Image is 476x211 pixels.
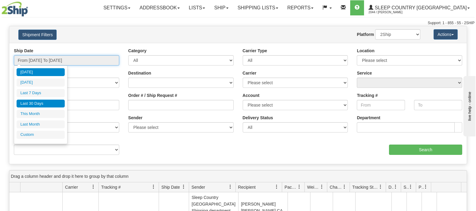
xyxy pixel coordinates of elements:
a: Charge filter column settings [339,182,350,192]
label: Service [357,70,372,76]
div: live help - online [5,5,56,10]
a: Addressbook [135,0,184,15]
button: Actions [434,29,458,40]
label: Account [243,92,260,98]
span: Delivery Status [388,184,394,190]
a: Pickup Status filter column settings [421,182,431,192]
div: grid grouping header [9,171,467,182]
a: Carrier filter column settings [88,182,98,192]
span: Ship Date [161,184,180,190]
span: Shipment Issues [403,184,409,190]
label: Carrier Type [243,48,267,54]
input: To [414,100,462,110]
label: Carrier [243,70,257,76]
span: Sender [191,184,205,190]
a: Ship Date filter column settings [179,182,189,192]
a: Weight filter column settings [317,182,327,192]
span: Tracking # [101,184,121,190]
input: Search [389,145,462,155]
label: Location [357,48,374,54]
div: Support: 1 - 855 - 55 - 2SHIP [2,21,474,26]
span: Pickup Status [418,184,424,190]
label: Category [128,48,147,54]
a: Shipping lists [233,0,283,15]
label: Ship Date [14,48,33,54]
a: Delivery Status filter column settings [390,182,401,192]
a: Sender filter column settings [225,182,235,192]
a: Ship [210,0,233,15]
span: Weight [307,184,320,190]
li: Last Month [17,120,65,129]
iframe: chat widget [462,75,475,136]
a: Lists [184,0,210,15]
li: Last 7 Days [17,89,65,97]
span: Sleep Country [GEOGRAPHIC_DATA] [373,5,467,10]
label: Delivery Status [243,115,273,121]
a: Reports [283,0,318,15]
label: Tracking # [357,92,378,98]
li: [DATE] [17,68,65,76]
span: 2044 / [PERSON_NAME] [369,9,414,15]
a: Packages filter column settings [294,182,304,192]
a: Tracking Status filter column settings [375,182,386,192]
span: Packages [285,184,297,190]
label: Department [357,115,380,121]
a: Tracking # filter column settings [148,182,159,192]
li: Last 30 Days [17,100,65,108]
span: Charge [330,184,342,190]
span: Carrier [65,184,78,190]
button: Shipment Filters [18,30,57,40]
label: Sender [128,115,142,121]
label: Destination [128,70,151,76]
label: Order # / Ship Request # [128,92,177,98]
a: Recipient filter column settings [272,182,282,192]
span: Recipient [238,184,256,190]
input: From [357,100,405,110]
a: Sleep Country [GEOGRAPHIC_DATA] 2044 / [PERSON_NAME] [364,0,474,15]
li: [DATE] [17,78,65,87]
li: This Month [17,110,65,118]
a: Settings [99,0,135,15]
img: logo2044.jpg [2,2,28,17]
span: Tracking Status [352,184,378,190]
label: Platform [357,31,374,37]
li: Custom [17,131,65,139]
a: Shipment Issues filter column settings [406,182,416,192]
